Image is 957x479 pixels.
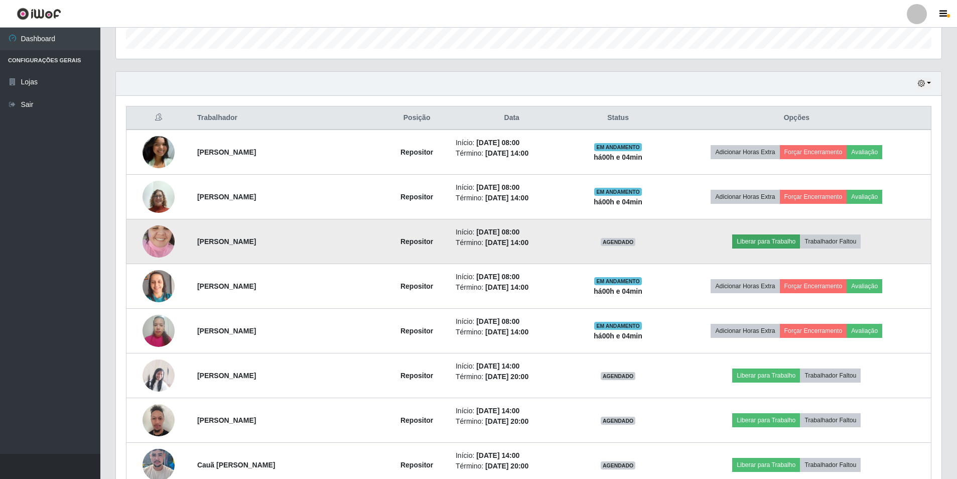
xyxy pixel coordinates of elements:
time: [DATE] 14:00 [485,194,528,202]
time: [DATE] 14:00 [485,238,528,247]
strong: há 00 h e 04 min [594,332,642,340]
img: 1758732017392.jpeg [143,175,175,218]
button: Adicionar Horas Extra [711,145,779,159]
button: Trabalhador Faltou [800,369,861,383]
time: [DATE] 20:00 [485,462,528,470]
time: [DATE] 20:00 [485,373,528,381]
img: 1755715203050.jpeg [143,258,175,315]
img: 1748893020398.jpeg [143,136,175,168]
button: Adicionar Horas Extra [711,324,779,338]
strong: [PERSON_NAME] [197,282,256,290]
strong: Repositor [400,148,433,156]
button: Forçar Encerramento [780,324,847,338]
span: AGENDADO [601,238,636,246]
strong: Repositor [400,193,433,201]
time: [DATE] 08:00 [476,317,519,325]
span: EM ANDAMENTO [594,143,642,151]
button: Liberar para Trabalho [732,234,800,249]
li: Início: [456,182,568,193]
time: [DATE] 08:00 [476,228,519,236]
button: Avaliação [847,145,882,159]
strong: [PERSON_NAME] [197,148,256,156]
strong: há 00 h e 04 min [594,153,642,161]
button: Avaliação [847,279,882,293]
button: Liberar para Trabalho [732,413,800,427]
button: Forçar Encerramento [780,279,847,293]
li: Término: [456,148,568,159]
time: [DATE] 14:00 [485,149,528,157]
strong: Repositor [400,327,433,335]
span: AGENDADO [601,372,636,380]
time: [DATE] 14:00 [476,407,519,415]
span: AGENDADO [601,461,636,469]
img: CoreUI Logo [17,8,61,20]
li: Início: [456,361,568,372]
button: Adicionar Horas Extra [711,190,779,204]
strong: Repositor [400,416,433,424]
time: [DATE] 08:00 [476,273,519,281]
li: Término: [456,282,568,293]
span: EM ANDAMENTO [594,322,642,330]
th: Data [450,106,574,130]
strong: há 00 h e 04 min [594,198,642,206]
strong: [PERSON_NAME] [197,416,256,424]
img: 1751480704015.jpeg [143,360,175,392]
span: AGENDADO [601,417,636,425]
time: [DATE] 20:00 [485,417,528,425]
th: Trabalhador [191,106,384,130]
button: Avaliação [847,324,882,338]
button: Trabalhador Faltou [800,413,861,427]
li: Início: [456,138,568,148]
strong: [PERSON_NAME] [197,327,256,335]
li: Término: [456,237,568,248]
li: Término: [456,372,568,382]
th: Opções [662,106,931,130]
time: [DATE] 14:00 [485,283,528,291]
strong: Repositor [400,282,433,290]
strong: há 00 h e 04 min [594,287,642,295]
span: EM ANDAMENTO [594,277,642,285]
li: Início: [456,272,568,282]
img: 1757972947537.jpeg [143,309,175,352]
li: Início: [456,227,568,237]
li: Término: [456,327,568,337]
li: Término: [456,416,568,427]
button: Forçar Encerramento [780,145,847,159]
time: [DATE] 14:00 [485,328,528,336]
time: [DATE] 08:00 [476,139,519,147]
li: Término: [456,461,568,471]
strong: [PERSON_NAME] [197,372,256,380]
th: Status [574,106,662,130]
strong: [PERSON_NAME] [197,193,256,201]
time: [DATE] 14:00 [476,362,519,370]
button: Adicionar Horas Extra [711,279,779,293]
strong: Cauã [PERSON_NAME] [197,461,276,469]
th: Posição [384,106,450,130]
img: 1753289887027.jpeg [143,399,175,441]
time: [DATE] 14:00 [476,451,519,459]
strong: [PERSON_NAME] [197,237,256,246]
li: Início: [456,406,568,416]
span: EM ANDAMENTO [594,188,642,196]
strong: Repositor [400,237,433,246]
button: Trabalhador Faltou [800,234,861,249]
button: Forçar Encerramento [780,190,847,204]
li: Término: [456,193,568,203]
strong: Repositor [400,461,433,469]
strong: Repositor [400,372,433,380]
img: 1753380554375.jpeg [143,213,175,270]
li: Início: [456,316,568,327]
li: Início: [456,450,568,461]
button: Avaliação [847,190,882,204]
button: Liberar para Trabalho [732,458,800,472]
time: [DATE] 08:00 [476,183,519,191]
button: Liberar para Trabalho [732,369,800,383]
button: Trabalhador Faltou [800,458,861,472]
